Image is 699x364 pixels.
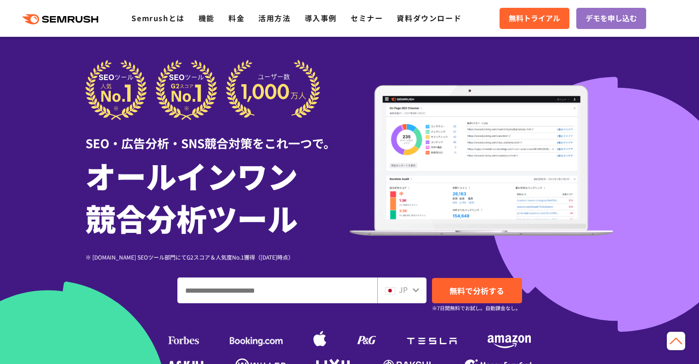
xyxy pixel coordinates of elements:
[509,12,560,24] span: 無料トライアル
[258,12,290,23] a: 活用方法
[585,12,637,24] span: デモを申し込む
[228,12,244,23] a: 料金
[449,285,504,296] span: 無料で分析する
[178,278,377,303] input: ドメイン、キーワードまたはURLを入力してください
[305,12,337,23] a: 導入事例
[85,253,350,261] div: ※ [DOMAIN_NAME] SEOツール部門にてG2スコア＆人気度No.1獲得（[DATE]時点）
[432,304,521,312] small: ※7日間無料でお試し。自動課金なし。
[85,154,350,239] h1: オールインワン 競合分析ツール
[500,8,569,29] a: 無料トライアル
[131,12,184,23] a: Semrushとは
[576,8,646,29] a: デモを申し込む
[199,12,215,23] a: 機能
[397,12,461,23] a: 資料ダウンロード
[85,120,350,152] div: SEO・広告分析・SNS競合対策をこれ一つで。
[351,12,383,23] a: セミナー
[399,284,408,295] span: JP
[432,278,522,303] a: 無料で分析する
